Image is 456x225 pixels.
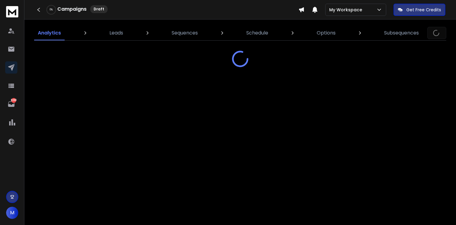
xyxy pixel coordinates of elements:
[11,98,16,103] p: 8260
[246,29,268,37] p: Schedule
[406,7,441,13] p: Get Free Credits
[50,8,53,12] p: 0 %
[6,6,18,17] img: logo
[384,29,419,37] p: Subsequences
[5,98,17,110] a: 8260
[394,4,445,16] button: Get Free Credits
[329,7,365,13] p: My Workspace
[109,29,123,37] p: Leads
[106,26,127,40] a: Leads
[380,26,422,40] a: Subsequences
[313,26,339,40] a: Options
[6,207,18,219] button: M
[57,5,87,13] h1: Campaigns
[243,26,272,40] a: Schedule
[317,29,336,37] p: Options
[172,29,198,37] p: Sequences
[34,26,65,40] a: Analytics
[38,29,61,37] p: Analytics
[90,5,108,13] div: Draft
[168,26,201,40] a: Sequences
